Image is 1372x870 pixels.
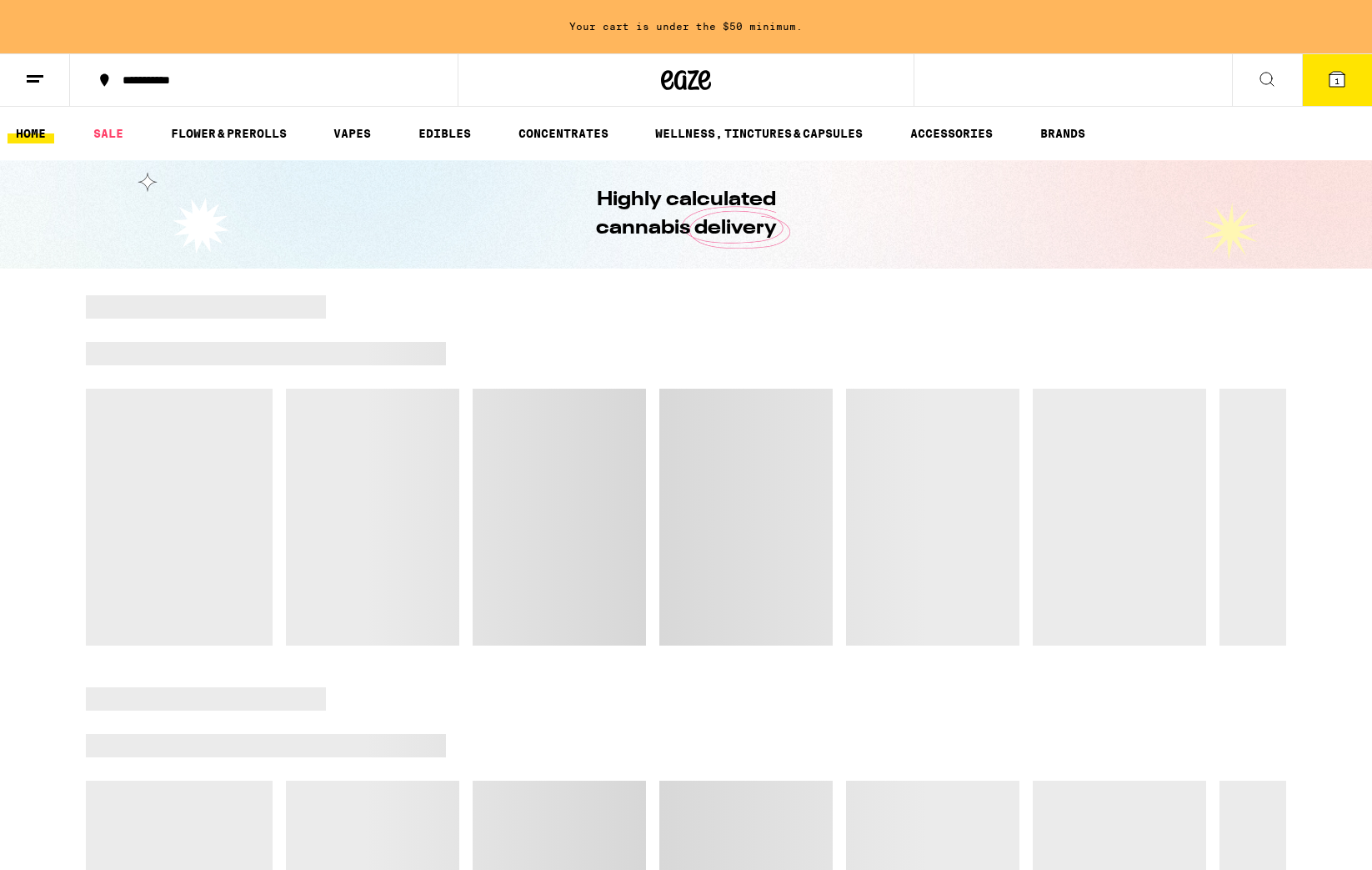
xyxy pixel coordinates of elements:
a: EDIBLES [410,123,479,143]
a: ACCESSORIES [902,123,1001,143]
a: VAPES [325,123,379,143]
span: 1 [1334,76,1339,86]
button: 1 [1302,54,1372,106]
a: SALE [85,123,132,143]
a: FLOWER & PREROLLS [163,123,295,143]
a: HOME [8,123,54,143]
h1: Highly calculated cannabis delivery [548,186,824,243]
button: BRANDS [1032,123,1094,143]
a: CONCENTRATES [510,123,617,143]
a: WELLNESS, TINCTURES & CAPSULES [647,123,871,143]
